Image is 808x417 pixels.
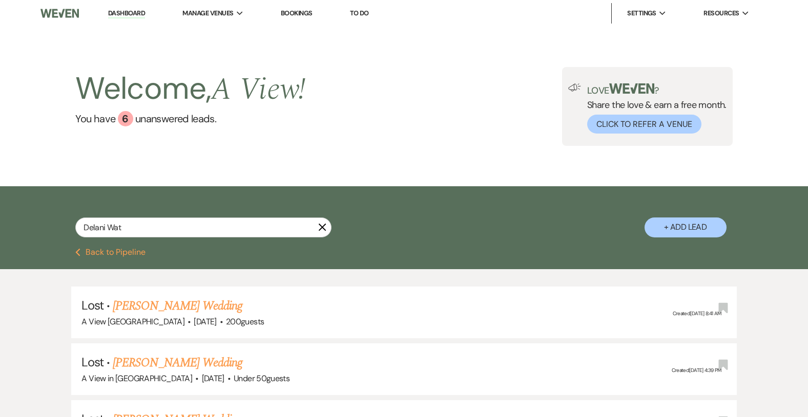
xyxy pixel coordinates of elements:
button: + Add Lead [645,217,727,237]
span: Lost [81,297,103,313]
span: Created: [DATE] 4:39 PM [672,367,721,374]
a: Dashboard [108,9,145,18]
span: 200 guests [226,316,264,327]
span: A View in [GEOGRAPHIC_DATA] [81,373,192,384]
span: Created: [DATE] 8:41 AM [673,310,721,317]
span: Under 50 guests [234,373,289,384]
span: [DATE] [194,316,216,327]
input: Search by name, event date, email address or phone number [75,217,332,237]
div: 6 [118,111,133,126]
span: A View [GEOGRAPHIC_DATA] [81,316,184,327]
span: A View ! [211,66,306,113]
span: Resources [703,8,739,18]
img: loud-speaker-illustration.svg [568,83,581,92]
a: Bookings [281,9,313,17]
p: Love ? [587,83,727,95]
span: [DATE] [202,373,224,384]
h2: Welcome, [75,67,305,111]
a: To Do [350,9,369,17]
button: Back to Pipeline [75,248,146,256]
a: [PERSON_NAME] Wedding [113,354,242,372]
span: Lost [81,354,103,370]
a: [PERSON_NAME] Wedding [113,297,242,315]
a: You have 6 unanswered leads. [75,111,305,126]
img: weven-logo-green.svg [609,83,655,94]
span: Manage Venues [182,8,233,18]
img: Weven Logo [40,3,79,24]
button: Click to Refer a Venue [587,115,701,134]
span: Settings [627,8,656,18]
div: Share the love & earn a free month. [581,83,727,134]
